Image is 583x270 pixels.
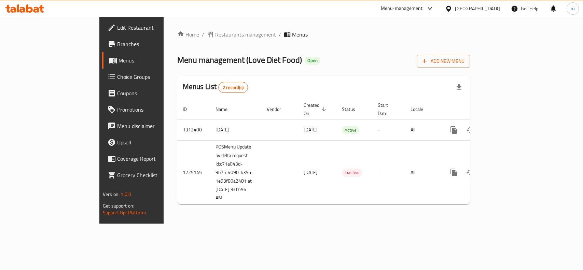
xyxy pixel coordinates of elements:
[102,101,197,118] a: Promotions
[183,82,248,93] h2: Menus List
[177,30,470,39] nav: breadcrumb
[571,5,575,12] span: m
[405,119,440,140] td: All
[219,84,248,91] span: 2 record(s)
[210,119,261,140] td: [DATE]
[446,164,462,181] button: more
[440,99,517,120] th: Actions
[417,55,470,68] button: Add New Menu
[177,52,302,68] span: Menu management ( Love Diet Food )
[451,79,467,96] div: Export file
[218,82,248,93] div: Total records count
[103,190,120,199] span: Version:
[381,4,423,13] div: Menu-management
[117,89,191,97] span: Coupons
[372,140,405,204] td: -
[102,134,197,151] a: Upsell
[342,169,362,176] span: Inactive
[183,105,196,113] span: ID
[422,57,464,66] span: Add New Menu
[304,125,318,134] span: [DATE]
[378,101,397,117] span: Start Date
[117,40,191,48] span: Branches
[455,5,500,12] div: [GEOGRAPHIC_DATA]
[202,30,204,39] li: /
[292,30,308,39] span: Menus
[305,57,320,65] div: Open
[405,140,440,204] td: All
[411,105,432,113] span: Locale
[279,30,281,39] li: /
[102,19,197,36] a: Edit Restaurant
[117,155,191,163] span: Coverage Report
[103,208,146,217] a: Support.OpsPlatform
[102,167,197,183] a: Grocery Checklist
[372,119,405,140] td: -
[446,122,462,138] button: more
[121,190,131,199] span: 1.0.0
[117,138,191,146] span: Upsell
[342,126,359,134] span: Active
[102,52,197,69] a: Menus
[177,99,517,205] table: enhanced table
[117,171,191,179] span: Grocery Checklist
[117,105,191,114] span: Promotions
[342,105,364,113] span: Status
[462,164,478,181] button: Change Status
[102,36,197,52] a: Branches
[102,151,197,167] a: Coverage Report
[267,105,290,113] span: Vendor
[103,201,134,210] span: Get support on:
[117,122,191,130] span: Menu disclaimer
[304,101,328,117] span: Created On
[119,56,191,65] span: Menus
[207,30,276,39] a: Restaurants management
[102,85,197,101] a: Coupons
[210,140,261,204] td: POSMenu Update by delta request Id:c71a043d-9b7b-4090-b39a-1e93f80a2481 at [DATE] 9:07:56 AM
[216,105,236,113] span: Name
[305,58,320,63] span: Open
[304,168,318,177] span: [DATE]
[102,69,197,85] a: Choice Groups
[462,122,478,138] button: Change Status
[215,30,276,39] span: Restaurants management
[102,118,197,134] a: Menu disclaimer
[117,24,191,32] span: Edit Restaurant
[117,73,191,81] span: Choice Groups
